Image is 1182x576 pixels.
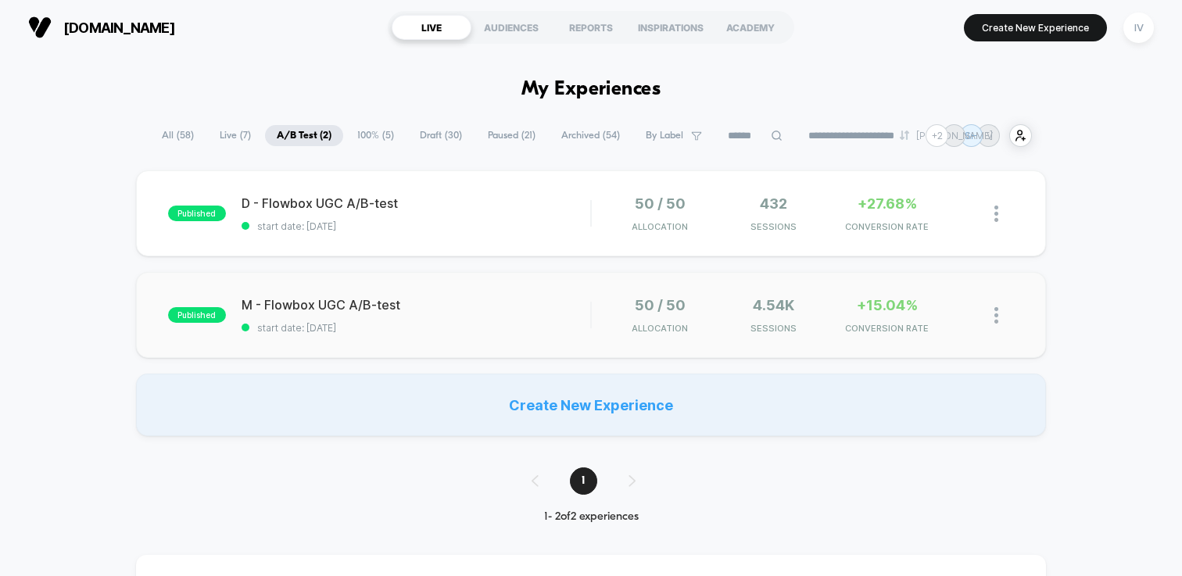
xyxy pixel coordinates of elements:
div: LIVE [392,15,471,40]
span: [DOMAIN_NAME] [63,20,175,36]
span: start date: [DATE] [242,220,590,232]
div: ACADEMY [711,15,790,40]
span: CONVERSION RATE [834,323,940,334]
button: [DOMAIN_NAME] [23,15,180,40]
span: published [168,307,226,323]
div: Create New Experience [136,374,1046,436]
span: 50 / 50 [635,297,686,313]
img: close [994,307,998,324]
p: [PERSON_NAME] [916,130,993,141]
span: D - Flowbox UGC A/B-test [242,195,590,211]
span: Live ( 7 ) [208,125,263,146]
button: IV [1119,12,1159,44]
div: INSPIRATIONS [631,15,711,40]
span: +27.68% [858,195,917,212]
span: All ( 58 ) [150,125,206,146]
img: Visually logo [28,16,52,39]
img: end [900,131,909,140]
span: Allocation [632,221,688,232]
span: Draft ( 30 ) [408,125,474,146]
span: start date: [DATE] [242,322,590,334]
span: 1 [570,467,597,495]
span: 4.54k [753,297,794,313]
div: AUDIENCES [471,15,551,40]
span: Archived ( 54 ) [550,125,632,146]
span: CONVERSION RATE [834,221,940,232]
div: 1 - 2 of 2 experiences [516,510,667,524]
span: M - Flowbox UGC A/B-test [242,297,590,313]
span: 50 / 50 [635,195,686,212]
div: + 2 [926,124,948,147]
span: +15.04% [857,297,918,313]
span: published [168,206,226,221]
span: 432 [760,195,787,212]
span: Allocation [632,323,688,334]
span: Sessions [721,221,826,232]
span: Paused ( 21 ) [476,125,547,146]
div: REPORTS [551,15,631,40]
span: 100% ( 5 ) [346,125,406,146]
div: IV [1123,13,1154,43]
h1: My Experiences [521,78,661,101]
img: close [994,206,998,222]
button: Create New Experience [964,14,1107,41]
span: By Label [646,130,683,141]
span: A/B Test ( 2 ) [265,125,343,146]
span: Sessions [721,323,826,334]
